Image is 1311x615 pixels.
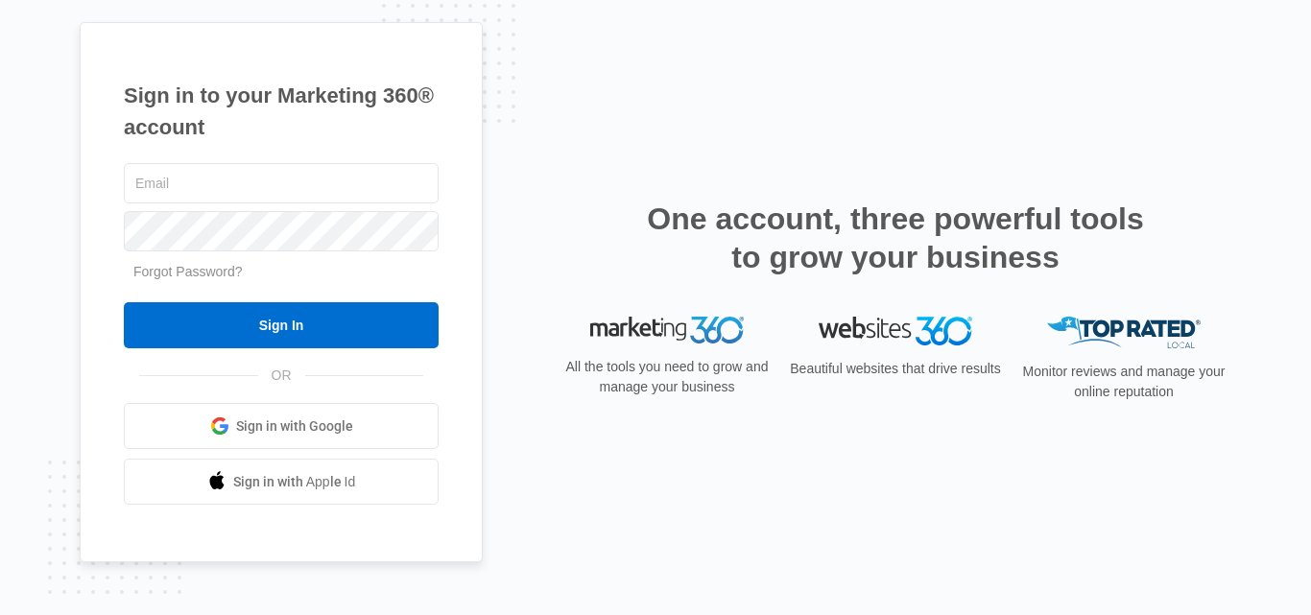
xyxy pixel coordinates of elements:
p: All the tools you need to grow and manage your business [560,357,775,397]
img: Websites 360 [819,317,972,344]
input: Email [124,163,439,203]
a: Forgot Password? [133,264,243,279]
h1: Sign in to your Marketing 360® account [124,80,439,143]
img: Top Rated Local [1047,317,1201,348]
h2: One account, three powerful tools to grow your business [641,200,1150,276]
span: Sign in with Google [236,416,353,437]
p: Beautiful websites that drive results [788,359,1003,379]
a: Sign in with Google [124,403,439,449]
img: Marketing 360 [590,317,744,343]
a: Sign in with Apple Id [124,459,439,505]
input: Sign In [124,302,439,348]
span: OR [258,366,305,386]
span: Sign in with Apple Id [233,472,356,492]
p: Monitor reviews and manage your online reputation [1016,362,1231,402]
